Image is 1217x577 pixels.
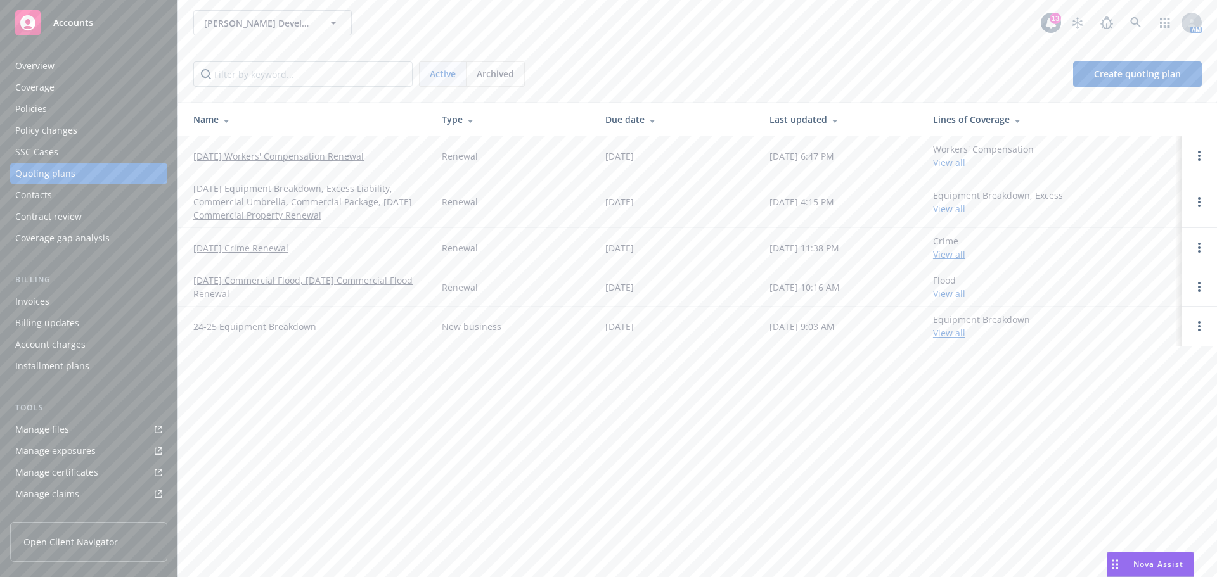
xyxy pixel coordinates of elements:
a: [DATE] Commercial Flood, [DATE] Commercial Flood Renewal [193,274,422,300]
a: Open options [1192,194,1207,210]
div: Renewal [442,241,478,255]
a: Manage BORs [10,505,167,526]
a: Open options [1192,279,1207,295]
div: Billing [10,274,167,286]
a: Open options [1192,148,1207,163]
div: Crime [933,234,965,261]
input: Filter by keyword... [193,61,413,87]
div: [DATE] 11:38 PM [769,241,839,255]
a: Invoices [10,291,167,312]
div: Name [193,113,422,126]
a: View all [933,327,965,339]
div: Coverage [15,77,55,98]
span: [PERSON_NAME] Development Company LLC [204,16,314,30]
a: Manage certificates [10,462,167,483]
div: New business [442,320,501,333]
button: [PERSON_NAME] Development Company LLC [193,10,352,35]
a: Policies [10,99,167,119]
div: Overview [15,56,55,76]
a: Billing updates [10,313,167,333]
div: Quoting plans [15,163,75,184]
a: Installment plans [10,356,167,376]
div: Account charges [15,334,86,355]
a: Contacts [10,185,167,205]
div: [DATE] [605,195,634,208]
a: Report a Bug [1094,10,1119,35]
div: Installment plans [15,356,89,376]
a: Overview [10,56,167,76]
a: Policy changes [10,120,167,141]
div: [DATE] [605,241,634,255]
div: [DATE] 10:16 AM [769,281,840,294]
a: Open options [1192,319,1207,334]
span: Create quoting plan [1094,68,1181,80]
div: SSC Cases [15,142,58,162]
span: Nova Assist [1133,559,1183,569]
div: [DATE] [605,320,634,333]
a: Coverage gap analysis [10,228,167,248]
div: Renewal [442,149,478,163]
a: Manage exposures [10,441,167,461]
a: SSC Cases [10,142,167,162]
a: Switch app [1152,10,1178,35]
div: Policies [15,99,47,119]
div: Contract review [15,206,82,227]
div: Manage BORs [15,505,75,526]
div: Type [442,113,585,126]
a: Coverage [10,77,167,98]
div: Flood [933,274,965,300]
div: 13 [1050,13,1061,24]
div: [DATE] 4:15 PM [769,195,834,208]
a: Contract review [10,206,167,227]
div: Manage exposures [15,441,96,461]
a: Account charges [10,334,167,355]
a: 24-25 Equipment Breakdown [193,320,316,333]
div: Tools [10,402,167,414]
span: Accounts [53,18,93,28]
div: Last updated [769,113,913,126]
div: Due date [605,113,749,126]
a: Quoting plans [10,163,167,184]
div: Manage claims [15,484,79,504]
a: [DATE] Crime Renewal [193,241,288,255]
div: Equipment Breakdown, Excess [933,189,1063,215]
div: Policy changes [15,120,77,141]
div: Workers' Compensation [933,143,1034,169]
div: [DATE] [605,281,634,294]
div: Invoices [15,291,49,312]
div: [DATE] 9:03 AM [769,320,835,333]
a: Accounts [10,5,167,41]
div: Manage certificates [15,462,98,483]
div: [DATE] [605,149,634,163]
a: View all [933,248,965,260]
a: View all [933,288,965,300]
div: Equipment Breakdown [933,313,1030,339]
span: Active [430,67,456,80]
div: Contacts [15,185,52,205]
div: Drag to move [1107,552,1123,576]
a: View all [933,156,965,168]
a: View all [933,203,965,215]
a: Manage files [10,419,167,440]
a: [DATE] Equipment Breakdown, Excess Liability, Commercial Umbrella, Commercial Package, [DATE] Com... [193,182,422,222]
button: Nova Assist [1107,552,1194,577]
span: Archived [477,67,514,80]
span: Open Client Navigator [23,535,118,548]
a: Search [1123,10,1149,35]
div: Renewal [442,281,478,294]
div: Renewal [442,195,478,208]
div: Manage files [15,419,69,440]
a: Manage claims [10,484,167,504]
div: Coverage gap analysis [15,228,110,248]
a: Open options [1192,240,1207,255]
a: Stop snowing [1065,10,1090,35]
a: Create quoting plan [1073,61,1202,87]
div: Lines of Coverage [933,113,1171,126]
a: [DATE] Workers' Compensation Renewal [193,149,364,163]
div: [DATE] 6:47 PM [769,149,834,163]
div: Billing updates [15,313,79,333]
